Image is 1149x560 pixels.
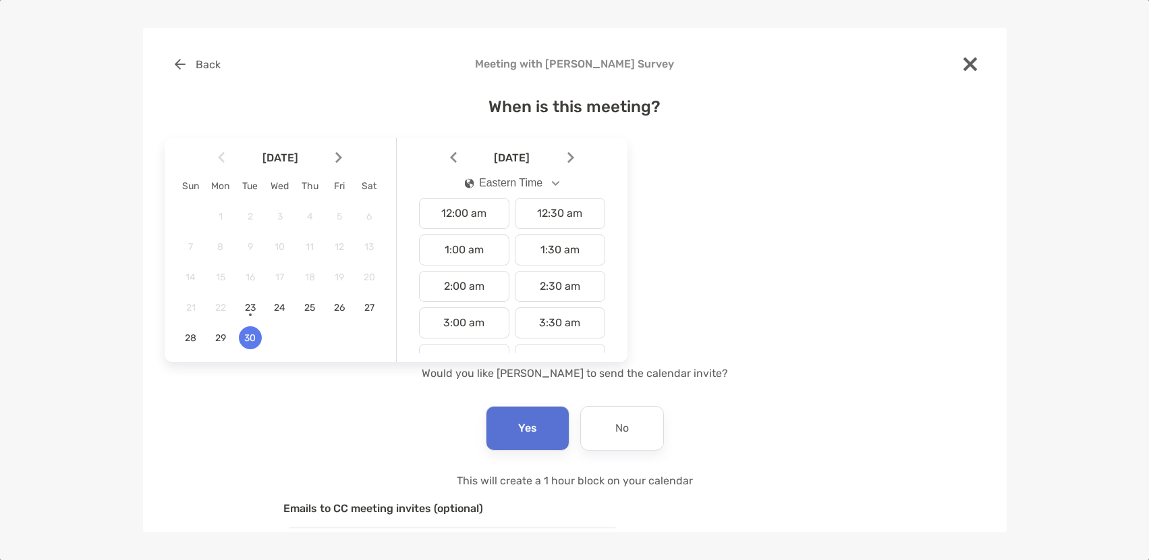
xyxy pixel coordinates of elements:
[179,302,202,313] span: 21
[209,332,232,344] span: 29
[165,57,985,70] h4: Meeting with [PERSON_NAME] Survey
[328,211,351,222] span: 5
[358,211,381,222] span: 6
[239,332,262,344] span: 30
[227,151,333,164] span: [DATE]
[434,502,483,515] span: (optional)
[176,180,206,192] div: Sun
[515,307,605,338] div: 3:30 am
[269,211,291,222] span: 3
[419,234,509,265] div: 1:00 am
[518,417,537,439] p: Yes
[165,97,985,116] h4: When is this meeting?
[298,272,321,283] span: 18
[298,211,321,222] span: 4
[335,152,342,163] img: Arrow icon
[283,472,866,489] p: This will create a 1 hour block on your calendar
[179,272,202,283] span: 14
[358,241,381,253] span: 13
[235,180,265,192] div: Tue
[209,302,232,313] span: 22
[419,307,509,338] div: 3:00 am
[298,302,321,313] span: 25
[464,178,474,188] img: icon
[328,241,351,253] span: 12
[450,152,457,163] img: Arrow icon
[515,198,605,229] div: 12:30 am
[179,332,202,344] span: 28
[239,241,262,253] span: 9
[298,241,321,253] span: 11
[328,302,351,313] span: 26
[239,302,262,313] span: 23
[295,180,325,192] div: Thu
[453,168,571,199] button: iconEastern Time
[615,417,629,439] p: No
[269,272,291,283] span: 17
[209,211,232,222] span: 1
[206,180,235,192] div: Mon
[325,180,354,192] div: Fri
[419,344,509,375] div: 4:00 am
[328,272,351,283] span: 19
[354,180,384,192] div: Sat
[358,272,381,283] span: 20
[419,271,509,302] div: 2:00 am
[515,271,605,302] div: 2:30 am
[963,57,977,71] img: close modal
[239,211,262,222] span: 2
[269,241,291,253] span: 10
[175,59,186,70] img: button icon
[283,500,866,517] p: Emails to CC meeting invites
[419,198,509,229] div: 12:00 am
[265,180,295,192] div: Wed
[165,365,985,382] p: Would you like [PERSON_NAME] to send the calendar invite?
[269,302,291,313] span: 24
[239,272,262,283] span: 16
[165,49,231,79] button: Back
[209,241,232,253] span: 8
[218,152,225,163] img: Arrow icon
[459,151,565,164] span: [DATE]
[551,181,559,186] img: Open dropdown arrow
[179,241,202,253] span: 7
[464,177,542,189] div: Eastern Time
[515,344,605,375] div: 4:30 am
[209,272,232,283] span: 15
[358,302,381,313] span: 27
[567,152,574,163] img: Arrow icon
[515,234,605,265] div: 1:30 am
